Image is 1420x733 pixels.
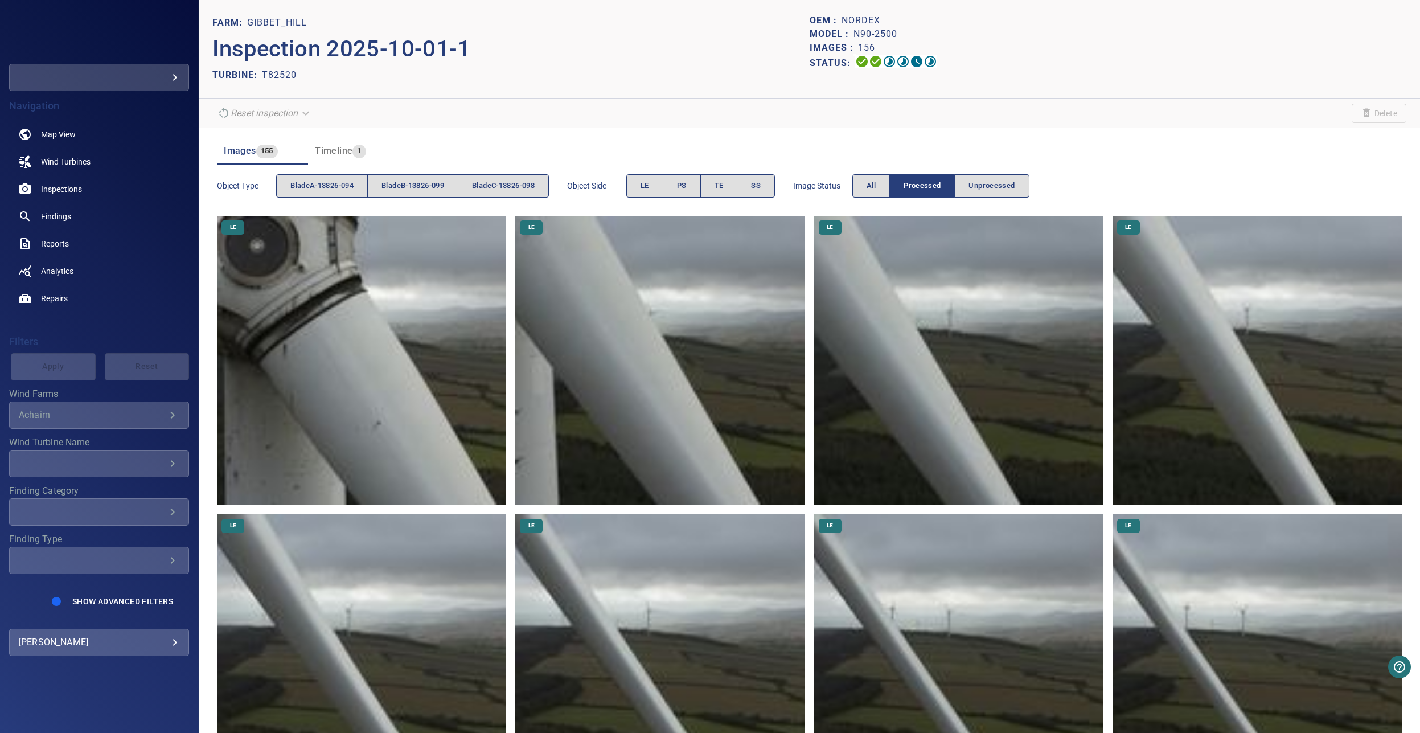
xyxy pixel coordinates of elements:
div: renewablefsdnv [9,64,189,91]
div: objectSide [626,174,775,198]
button: PS [663,174,701,198]
h4: Filters [9,336,189,347]
button: All [852,174,890,198]
div: Wind Farms [9,402,189,429]
p: TURBINE: [212,68,262,82]
span: LE [522,522,541,530]
p: Model : [810,27,853,41]
span: Reports [41,238,69,249]
span: SS [751,179,761,193]
p: Status: [810,55,855,71]
span: Inspections [41,183,82,195]
div: Unable to reset the inspection due to its current status [212,103,316,123]
span: Processed [904,179,941,193]
div: imageStatus [852,174,1029,198]
span: LE [1118,522,1138,530]
p: N90-2500 [853,27,897,41]
div: Finding Type [9,547,189,574]
div: Finding Category [9,498,189,526]
p: OEM : [810,14,842,27]
span: LE [820,522,840,530]
span: Map View [41,129,76,140]
button: bladeA-13826-094 [276,174,368,198]
span: Findings [41,211,71,222]
button: bladeC-13826-098 [458,174,549,198]
span: Analytics [41,265,73,277]
button: Processed [889,174,955,198]
p: Gibbet_Hill [247,16,307,30]
em: Reset inspection [231,108,298,118]
div: Wind Turbine Name [9,450,189,477]
span: Repairs [41,293,68,304]
span: TE [715,179,724,193]
button: bladeB-13826-099 [367,174,458,198]
a: reports noActive [9,230,189,257]
span: 1 [352,145,366,158]
button: TE [700,174,738,198]
svg: Data Formatted 100% [869,55,883,68]
a: windturbines noActive [9,148,189,175]
label: Wind Turbine Name [9,438,189,447]
span: LE [1118,223,1138,231]
span: bladeC-13826-098 [472,179,535,193]
span: LE [223,223,243,231]
label: Wind Farms [9,390,189,399]
svg: Uploading 100% [855,55,869,68]
span: LE [820,223,840,231]
span: Object type [217,180,276,191]
svg: Classification 99% [924,55,937,68]
div: Reset inspection [212,103,316,123]
div: objectType [276,174,549,198]
svg: ML Processing 99% [896,55,910,68]
a: inspections noActive [9,175,189,203]
span: bladeB-13826-099 [381,179,444,193]
p: Images : [810,41,858,55]
a: analytics noActive [9,257,189,285]
div: Achairn [19,410,166,420]
button: LE [626,174,663,198]
span: Unable to delete the inspection due to its current status [1352,104,1406,123]
svg: Selecting 99% [883,55,896,68]
button: Unprocessed [954,174,1029,198]
span: Show Advanced Filters [72,597,173,606]
span: LE [223,522,243,530]
a: repairs noActive [9,285,189,312]
span: LE [522,223,541,231]
button: SS [737,174,775,198]
span: Images [224,145,256,156]
span: LE [641,179,649,193]
span: bladeA-13826-094 [290,179,354,193]
svg: Matching 0% [910,55,924,68]
p: FARM: [212,16,247,30]
span: 155 [256,145,278,158]
span: Image Status [793,180,852,191]
img: renewablefsdnv-logo [58,28,141,40]
p: Nordex [842,14,880,27]
div: [PERSON_NAME] [19,633,179,652]
a: findings noActive [9,203,189,230]
button: Show Advanced Filters [65,592,180,611]
span: Object Side [567,180,626,191]
label: Finding Category [9,486,189,496]
span: Timeline [315,145,352,156]
h4: Navigation [9,100,189,112]
a: map noActive [9,121,189,148]
span: Wind Turbines [41,156,91,167]
label: Finding Type [9,535,189,544]
span: PS [677,179,687,193]
span: Unprocessed [968,179,1015,193]
span: All [867,179,876,193]
p: T82520 [262,68,297,82]
p: 156 [858,41,875,55]
p: Inspection 2025-10-01-1 [212,32,809,66]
